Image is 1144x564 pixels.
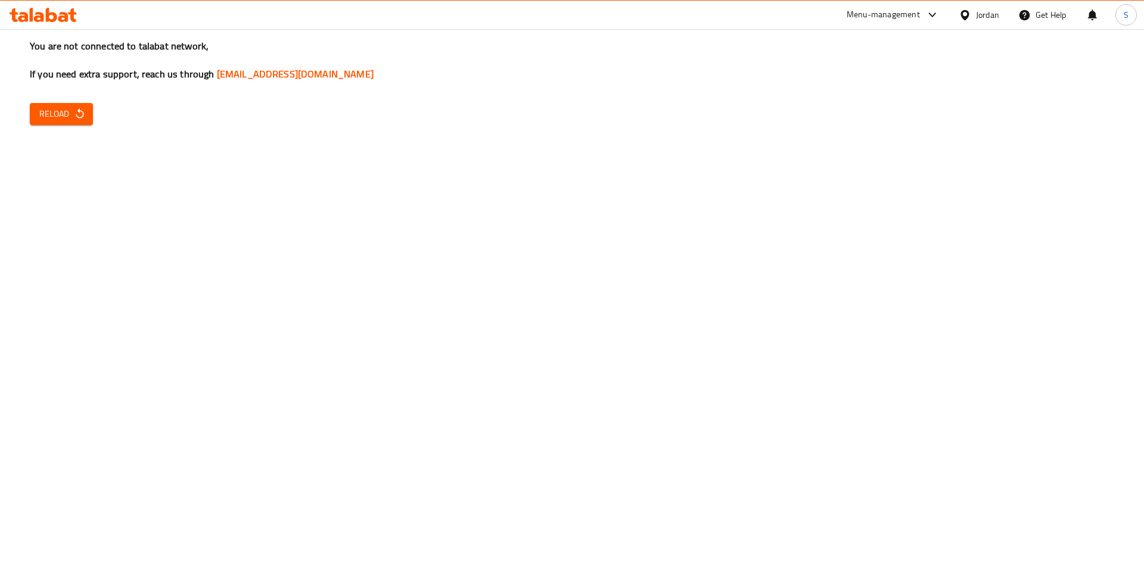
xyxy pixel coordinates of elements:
button: Reload [30,103,93,125]
span: S [1124,8,1129,21]
span: Reload [39,107,83,121]
a: [EMAIL_ADDRESS][DOMAIN_NAME] [217,65,374,83]
div: Menu-management [847,8,920,22]
div: Jordan [976,8,999,21]
h3: You are not connected to talabat network, If you need extra support, reach us through [30,39,1114,81]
